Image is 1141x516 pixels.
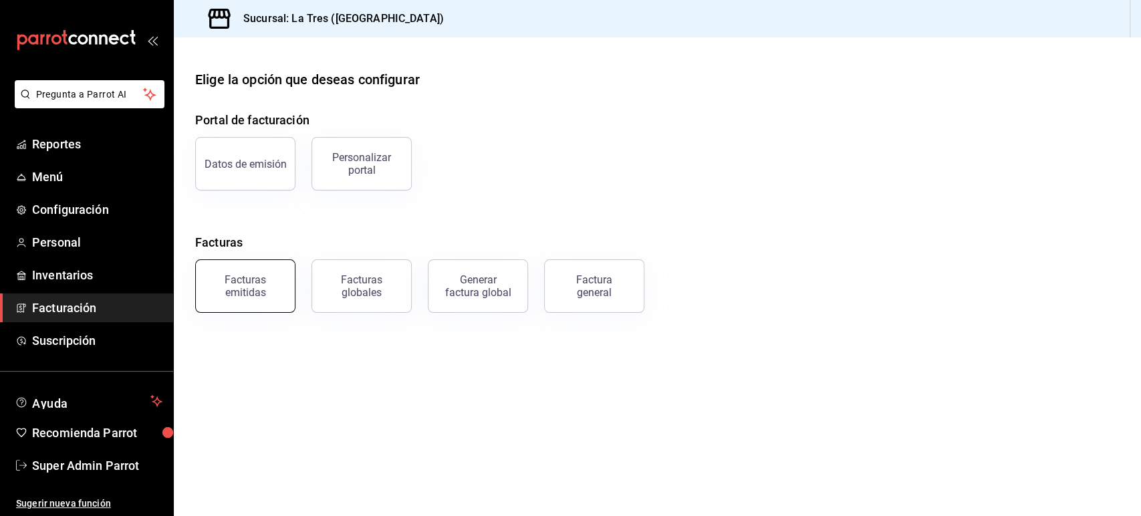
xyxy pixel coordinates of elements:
[195,233,1120,251] h4: Facturas
[32,299,162,317] span: Facturación
[204,273,287,299] div: Facturas emitidas
[428,259,528,313] button: Generar factura global
[233,11,444,27] h3: Sucursal: La Tres ([GEOGRAPHIC_DATA])
[32,266,162,284] span: Inventarios
[15,80,164,108] button: Pregunta a Parrot AI
[9,97,164,111] a: Pregunta a Parrot AI
[445,273,511,299] div: Generar factura global
[195,259,295,313] button: Facturas emitidas
[16,497,162,511] span: Sugerir nueva función
[32,168,162,186] span: Menú
[320,273,403,299] div: Facturas globales
[32,393,145,409] span: Ayuda
[205,158,287,170] div: Datos de emisión
[32,233,162,251] span: Personal
[32,457,162,475] span: Super Admin Parrot
[195,111,1120,129] h4: Portal de facturación
[311,259,412,313] button: Facturas globales
[32,135,162,153] span: Reportes
[195,70,420,90] div: Elige la opción que deseas configurar
[320,151,403,176] div: Personalizar portal
[561,273,628,299] div: Factura general
[32,424,162,442] span: Recomienda Parrot
[311,137,412,190] button: Personalizar portal
[147,35,158,45] button: open_drawer_menu
[32,201,162,219] span: Configuración
[195,137,295,190] button: Datos de emisión
[544,259,644,313] button: Factura general
[32,332,162,350] span: Suscripción
[36,88,144,102] span: Pregunta a Parrot AI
